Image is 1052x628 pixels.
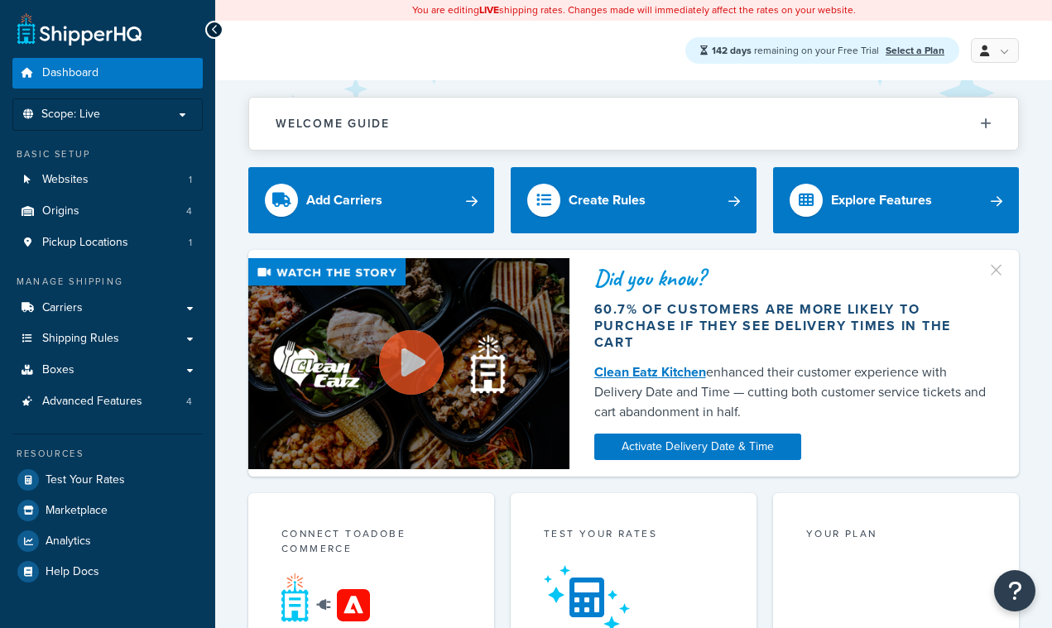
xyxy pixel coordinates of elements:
span: Carriers [42,301,83,315]
span: Marketplace [46,504,108,518]
div: Connect to Adobe Commerce [281,526,461,560]
a: Test Your Rates [12,465,203,495]
b: LIVE [479,2,499,17]
span: Help Docs [46,565,99,579]
li: Pickup Locations [12,228,203,258]
a: Help Docs [12,557,203,587]
button: Open Resource Center [994,570,1035,611]
span: 1 [189,173,192,187]
div: Explore Features [831,189,932,212]
span: Test Your Rates [46,473,125,487]
span: 4 [186,204,192,218]
div: enhanced their customer experience with Delivery Date and Time — cutting both customer service ti... [594,362,994,422]
span: 4 [186,395,192,409]
span: Boxes [42,363,74,377]
div: Manage Shipping [12,275,203,289]
a: Clean Eatz Kitchen [594,362,706,381]
li: Origins [12,196,203,227]
a: Create Rules [511,167,757,233]
a: Boxes [12,355,203,386]
span: Scope: Live [41,108,100,122]
a: Marketplace [12,496,203,525]
div: Test your rates [544,526,723,545]
span: Pickup Locations [42,236,128,250]
a: Websites1 [12,165,203,195]
strong: 142 days [712,43,752,58]
span: Shipping Rules [42,332,119,346]
a: Carriers [12,293,203,324]
h2: Welcome Guide [276,117,390,130]
span: Dashboard [42,66,98,80]
a: Explore Features [773,167,1019,233]
a: Activate Delivery Date & Time [594,434,801,460]
div: Add Carriers [306,189,382,212]
span: Origins [42,204,79,218]
img: connect-shq-adobe-329fadf0.svg [281,573,370,624]
a: Pickup Locations1 [12,228,203,258]
li: Advanced Features [12,386,203,417]
a: Dashboard [12,58,203,89]
div: Did you know? [594,266,994,290]
span: Analytics [46,535,91,549]
a: Add Carriers [248,167,494,233]
span: Websites [42,173,89,187]
button: Welcome Guide [249,98,1018,150]
span: remaining on your Free Trial [712,43,881,58]
a: Analytics [12,526,203,556]
a: Select a Plan [886,43,944,58]
div: 60.7% of customers are more likely to purchase if they see delivery times in the cart [594,301,994,351]
img: Video thumbnail [248,258,569,470]
span: Advanced Features [42,395,142,409]
li: Websites [12,165,203,195]
a: Origins4 [12,196,203,227]
a: Advanced Features4 [12,386,203,417]
div: Your Plan [806,526,986,545]
div: Resources [12,447,203,461]
div: Create Rules [569,189,646,212]
span: 1 [189,236,192,250]
div: Basic Setup [12,147,203,161]
a: Shipping Rules [12,324,203,354]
